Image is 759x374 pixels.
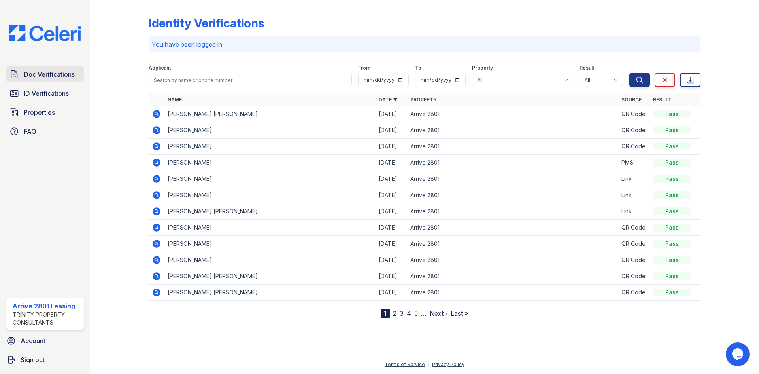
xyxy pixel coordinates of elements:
[618,171,650,187] td: Link
[13,301,81,311] div: Arrive 2801 Leasing
[618,268,650,285] td: QR Code
[385,361,425,367] a: Terms of Service
[3,25,87,41] img: CE_Logo_Blue-a8612792a0a2168367f1c8372b55b34899dd931a85d93a1a3d3e32e68fde9ad4.png
[618,236,650,252] td: QR Code
[415,65,421,71] label: To
[618,285,650,301] td: QR Code
[653,142,691,150] div: Pass
[6,104,84,120] a: Properties
[164,220,376,236] td: [PERSON_NAME]
[21,336,45,346] span: Account
[618,252,650,268] td: QR Code
[653,97,672,103] a: Result
[407,106,618,122] td: Arrive 2801
[164,155,376,171] td: [PERSON_NAME]
[13,311,81,327] div: Trinity Property Consultants
[407,203,618,220] td: Arrive 2801
[407,236,618,252] td: Arrive 2801
[726,342,751,366] iframe: chat widget
[376,122,407,139] td: [DATE]
[152,40,697,49] p: You have been logged in
[414,309,418,317] a: 5
[653,175,691,183] div: Pass
[618,220,650,236] td: QR Code
[407,309,411,317] a: 4
[376,285,407,301] td: [DATE]
[6,85,84,101] a: ID Verifications
[3,333,87,349] a: Account
[618,106,650,122] td: QR Code
[653,272,691,280] div: Pass
[379,97,398,103] a: Date ▼
[381,309,390,318] div: 1
[376,187,407,203] td: [DATE]
[653,224,691,232] div: Pass
[24,70,75,79] span: Doc Verifications
[618,139,650,155] td: QR Code
[653,289,691,296] div: Pass
[149,65,171,71] label: Applicant
[407,171,618,187] td: Arrive 2801
[618,122,650,139] td: QR Code
[432,361,464,367] a: Privacy Policy
[376,236,407,252] td: [DATE]
[149,73,352,87] input: Search by name or phone number
[24,89,69,98] span: ID Verifications
[149,16,264,30] div: Identity Verifications
[421,309,427,318] span: …
[407,220,618,236] td: Arrive 2801
[407,122,618,139] td: Arrive 2801
[376,155,407,171] td: [DATE]
[376,171,407,187] td: [DATE]
[164,122,376,139] td: [PERSON_NAME]
[164,236,376,252] td: [PERSON_NAME]
[393,309,396,317] a: 2
[618,203,650,220] td: Link
[164,203,376,220] td: [PERSON_NAME] [PERSON_NAME]
[24,108,55,117] span: Properties
[6,123,84,139] a: FAQ
[407,285,618,301] td: Arrive 2801
[653,256,691,264] div: Pass
[618,155,650,171] td: PMS
[376,139,407,155] td: [DATE]
[164,171,376,187] td: [PERSON_NAME]
[407,139,618,155] td: Arrive 2801
[21,355,45,365] span: Sign out
[376,252,407,268] td: [DATE]
[3,352,87,368] a: Sign out
[6,66,84,82] a: Doc Verifications
[164,285,376,301] td: [PERSON_NAME] [PERSON_NAME]
[472,65,493,71] label: Property
[168,97,182,103] a: Name
[653,159,691,167] div: Pass
[653,191,691,199] div: Pass
[430,309,447,317] a: Next ›
[164,187,376,203] td: [PERSON_NAME]
[400,309,404,317] a: 3
[428,361,429,367] div: |
[376,220,407,236] td: [DATE]
[164,252,376,268] td: [PERSON_NAME]
[407,252,618,268] td: Arrive 2801
[376,268,407,285] td: [DATE]
[451,309,468,317] a: Last »
[621,97,642,103] a: Source
[618,187,650,203] td: Link
[376,203,407,220] td: [DATE]
[358,65,370,71] label: From
[164,106,376,122] td: [PERSON_NAME] [PERSON_NAME]
[580,65,594,71] label: Result
[407,155,618,171] td: Arrive 2801
[653,110,691,118] div: Pass
[24,127,36,136] span: FAQ
[410,97,437,103] a: Property
[376,106,407,122] td: [DATE]
[164,268,376,285] td: [PERSON_NAME] [PERSON_NAME]
[164,139,376,155] td: [PERSON_NAME]
[653,126,691,134] div: Pass
[407,187,618,203] td: Arrive 2801
[407,268,618,285] td: Arrive 2801
[653,240,691,248] div: Pass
